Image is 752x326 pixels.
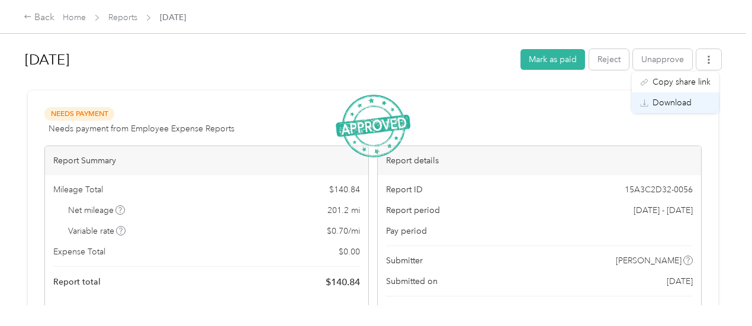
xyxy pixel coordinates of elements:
span: Submitted on [386,275,438,288]
div: Report details [378,146,701,175]
span: $ 0.00 [339,246,360,258]
button: Unapprove [633,49,692,70]
a: Home [63,12,86,22]
div: Back [24,11,54,25]
span: Variable rate [68,225,126,237]
span: [PERSON_NAME] [616,254,682,267]
span: Net mileage [68,204,126,217]
div: Report Summary [45,146,368,175]
span: Report total [53,276,101,288]
button: Reject [589,49,629,70]
span: Approvers [386,305,426,317]
span: Mileage Total [53,183,103,196]
span: Copy share link [653,76,711,88]
span: Expense Total [53,246,105,258]
a: Reports [108,12,137,22]
span: Needs payment from Employee Expense Reports [49,122,234,135]
h1: Aug 2025 [25,46,512,74]
span: [DATE] - [DATE] [634,204,693,217]
span: $ 140.84 [329,183,360,196]
span: Report ID [386,183,423,196]
span: 201.2 mi [327,204,360,217]
span: Needs Payment [44,107,114,121]
span: Submitter [386,254,423,267]
span: $ 140.84 [326,275,360,289]
button: Mark as paid [520,49,585,70]
img: ApprovedStamp [336,95,410,158]
span: 15A3C2D32-0056 [625,183,693,196]
span: Download [653,96,692,109]
iframe: Everlance-gr Chat Button Frame [686,260,752,326]
span: $ 0.70 / mi [327,225,360,237]
span: [DATE] [160,11,186,24]
span: Pay period [386,225,427,237]
span: Report period [386,204,440,217]
span: [DATE] [667,275,693,288]
span: [PERSON_NAME] [625,305,691,317]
